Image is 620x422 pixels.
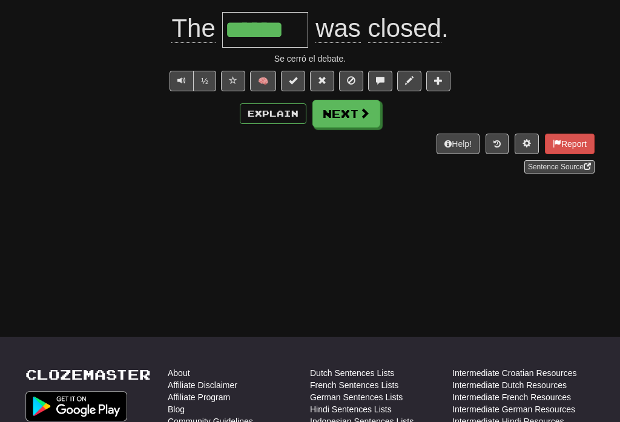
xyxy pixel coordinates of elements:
[168,367,190,379] a: About
[310,379,398,391] a: French Sentences Lists
[545,134,595,154] button: Report
[25,367,151,382] a: Clozemaster
[452,403,575,415] a: Intermediate German Resources
[397,71,421,91] button: Edit sentence (alt+d)
[452,391,571,403] a: Intermediate French Resources
[221,71,245,91] button: Favorite sentence (alt+f)
[250,71,276,91] button: 🧠
[168,379,237,391] a: Affiliate Disclaimer
[315,14,361,43] span: was
[312,100,380,128] button: Next
[25,53,595,65] div: Se cerró el debate.
[25,391,127,421] img: Get it on Google Play
[486,134,509,154] button: Round history (alt+y)
[168,391,230,403] a: Affiliate Program
[167,71,216,91] div: Text-to-speech controls
[339,71,363,91] button: Ignore sentence (alt+i)
[170,71,194,91] button: Play sentence audio (ctl+space)
[193,71,216,91] button: ½
[368,71,392,91] button: Discuss sentence (alt+u)
[524,160,595,174] a: Sentence Source
[240,103,306,124] button: Explain
[281,71,305,91] button: Set this sentence to 100% Mastered (alt+m)
[310,403,392,415] a: Hindi Sentences Lists
[310,391,403,403] a: German Sentences Lists
[308,14,448,43] span: .
[310,367,394,379] a: Dutch Sentences Lists
[452,367,576,379] a: Intermediate Croatian Resources
[171,14,215,43] span: The
[168,403,185,415] a: Blog
[437,134,480,154] button: Help!
[310,71,334,91] button: Reset to 0% Mastered (alt+r)
[426,71,450,91] button: Add to collection (alt+a)
[452,379,567,391] a: Intermediate Dutch Resources
[368,14,441,43] span: closed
